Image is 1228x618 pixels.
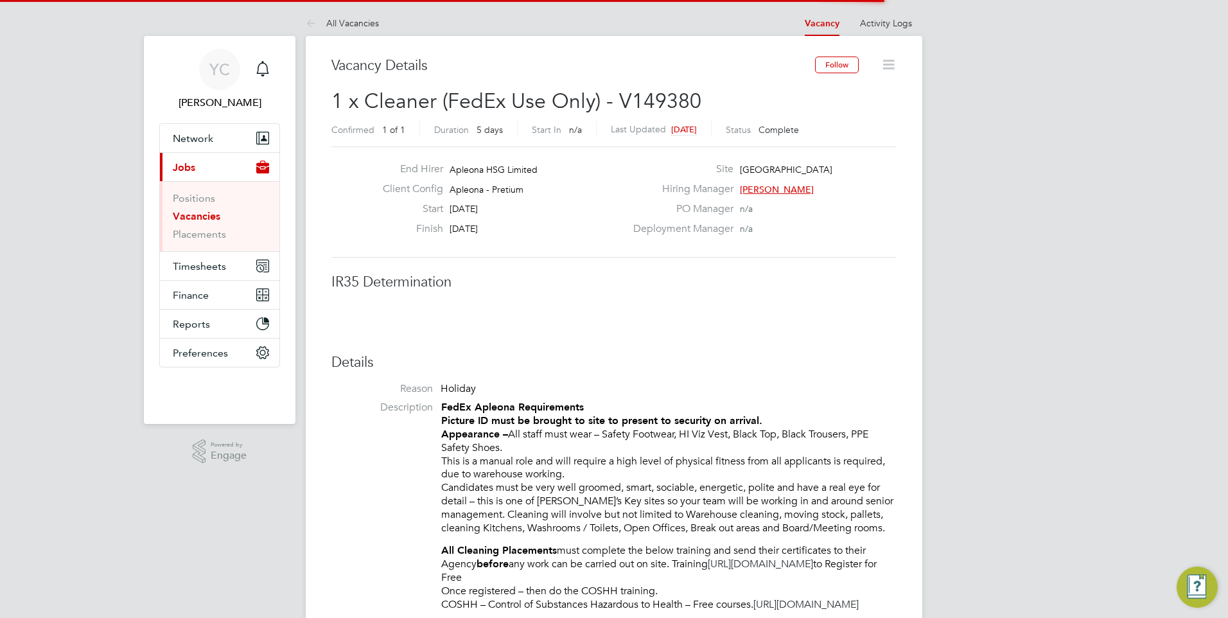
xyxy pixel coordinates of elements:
[569,124,582,136] span: n/a
[173,260,226,272] span: Timesheets
[441,401,584,413] strong: FedEx Apleona Requirements
[331,353,897,372] h3: Details
[159,95,280,110] span: Yazmin Cole
[331,57,815,75] h3: Vacancy Details
[144,36,295,424] nav: Main navigation
[173,289,209,301] span: Finance
[753,598,859,611] a: [URL][DOMAIN_NAME]
[626,182,733,196] label: Hiring Manager
[450,164,538,175] span: Apleona HSG Limited
[671,124,697,135] span: [DATE]
[173,161,195,173] span: Jobs
[160,181,279,251] div: Jobs
[815,57,859,73] button: Follow
[626,222,733,236] label: Deployment Manager
[211,450,247,461] span: Engage
[708,558,813,570] a: [URL][DOMAIN_NAME]
[173,192,215,204] a: Positions
[740,223,753,234] span: n/a
[160,153,279,181] button: Jobs
[740,203,753,215] span: n/a
[626,163,733,176] label: Site
[160,339,279,367] button: Preferences
[626,202,733,216] label: PO Manager
[306,17,379,29] a: All Vacancies
[726,124,751,136] label: Status
[373,202,443,216] label: Start
[860,17,912,29] a: Activity Logs
[159,380,280,401] a: Go to home page
[373,163,443,176] label: End Hirer
[160,281,279,309] button: Finance
[331,273,897,292] h3: IR35 Determination
[532,124,561,136] label: Start In
[441,544,897,611] p: must complete the below training and send their certificates to their Agency any work can be carr...
[160,380,280,401] img: fastbook-logo-retina.png
[160,310,279,338] button: Reports
[740,184,814,195] span: [PERSON_NAME]
[441,414,762,427] strong: Picture ID must be brought to site to present to security on arrival.
[331,382,433,396] label: Reason
[441,382,476,395] span: Holiday
[740,164,832,175] span: [GEOGRAPHIC_DATA]
[611,123,666,135] label: Last Updated
[477,124,503,136] span: 5 days
[173,347,228,359] span: Preferences
[441,544,557,556] strong: All Cleaning Placements
[160,252,279,280] button: Timesheets
[1177,567,1218,608] button: Engage Resource Center
[211,439,247,450] span: Powered by
[331,401,433,414] label: Description
[450,203,478,215] span: [DATE]
[331,124,374,136] label: Confirmed
[382,124,405,136] span: 1 of 1
[160,124,279,152] button: Network
[441,428,508,440] strong: Appearance –
[173,228,226,240] a: Placements
[209,61,230,78] span: YC
[193,439,247,464] a: Powered byEngage
[173,132,213,145] span: Network
[373,222,443,236] label: Finish
[441,401,897,534] p: All staff must wear – Safety Footwear, HI Viz Vest, Black Top, Black Trousers, PPE Safety Shoes. ...
[373,182,443,196] label: Client Config
[759,124,799,136] span: Complete
[450,184,523,195] span: Apleona - Pretium
[434,124,469,136] label: Duration
[173,318,210,330] span: Reports
[477,558,509,570] strong: before
[805,18,839,29] a: Vacancy
[450,223,478,234] span: [DATE]
[173,210,220,222] a: Vacancies
[159,49,280,110] a: YC[PERSON_NAME]
[331,89,701,114] span: 1 x Cleaner (FedEx Use Only) - V149380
